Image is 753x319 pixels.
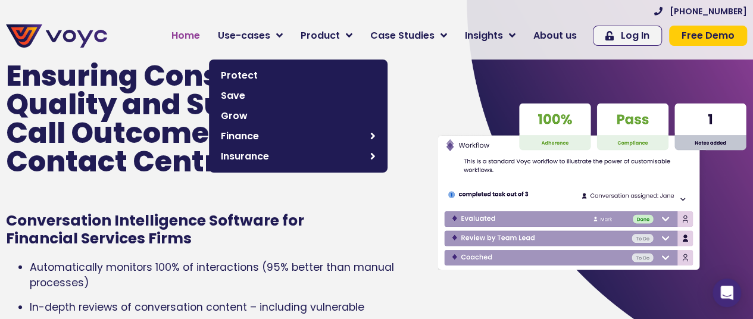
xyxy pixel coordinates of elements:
p: Ensuring Consistent Quality and Successful Call Outcomes in your Contact Centre. [6,62,365,176]
span: Save [221,89,376,103]
span: Use-cases [218,29,270,43]
a: Product [292,24,361,48]
a: Save [215,86,382,106]
img: Voyc interface graphic [437,99,747,274]
span: Home [171,29,200,43]
span: Log In [621,31,649,40]
a: Home [163,24,209,48]
a: [PHONE_NUMBER] [654,7,747,15]
a: Finance [215,126,382,146]
span: Job title [153,96,193,110]
a: Case Studies [361,24,456,48]
a: Protect [215,65,382,86]
span: Product [301,29,340,43]
h1: Conversation Intelligence Software for Financial Services Firms [6,212,342,248]
span: Insurance [221,149,364,164]
a: About us [524,24,586,48]
span: [PHONE_NUMBER] [670,7,747,15]
a: Log In [593,26,662,46]
span: Case Studies [370,29,435,43]
a: Use-cases [209,24,292,48]
img: voyc-full-logo [6,24,107,48]
span: Free Demo [682,31,735,40]
a: Grow [215,106,382,126]
a: Insurance [215,146,382,167]
span: Grow [221,109,376,123]
span: Protect [221,68,376,83]
div: Open Intercom Messenger [713,279,741,307]
span: Insights [465,29,503,43]
span: Finance [221,129,364,143]
span: About us [533,29,577,43]
span: Automatically monitors 100% of interactions (95% better than manual processes) [30,260,394,290]
a: Insights [456,24,524,48]
span: Phone [153,48,183,61]
a: Free Demo [669,26,747,46]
